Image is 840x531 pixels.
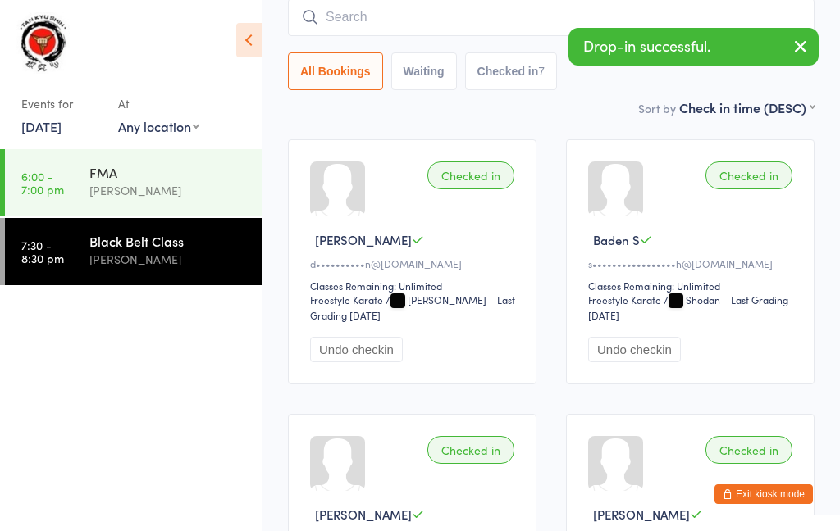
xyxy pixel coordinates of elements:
[310,337,403,362] button: Undo checkin
[588,279,797,293] div: Classes Remaining: Unlimited
[118,117,199,135] div: Any location
[427,436,514,464] div: Checked in
[638,100,676,116] label: Sort by
[315,231,412,248] span: [PERSON_NAME]
[593,231,640,248] span: Baden S
[310,279,519,293] div: Classes Remaining: Unlimited
[118,90,199,117] div: At
[588,337,681,362] button: Undo checkin
[588,293,661,306] div: Freestyle Karate
[705,436,792,464] div: Checked in
[714,484,813,504] button: Exit kiosk mode
[21,238,64,265] time: 7:30 - 8:30 pm
[89,250,248,269] div: [PERSON_NAME]
[89,163,248,181] div: FMA
[310,293,383,306] div: Freestyle Karate
[315,506,412,523] span: [PERSON_NAME]
[16,12,70,74] img: Tan Kyu Shin Martial Arts
[288,52,383,90] button: All Bookings
[593,506,690,523] span: [PERSON_NAME]
[5,149,262,216] a: 6:00 -7:00 pmFMA[PERSON_NAME]
[310,256,519,270] div: d••••••••••
[21,117,62,135] a: [DATE]
[21,90,102,117] div: Events for
[427,161,514,189] div: Checked in
[21,170,64,196] time: 6:00 - 7:00 pm
[5,218,262,285] a: 7:30 -8:30 pmBlack Belt Class[PERSON_NAME]
[588,256,797,270] div: s•••••••••••••••••
[89,232,248,250] div: Black Belt Class
[310,293,515,322] span: / [PERSON_NAME] – Last Grading [DATE]
[89,181,248,200] div: [PERSON_NAME]
[465,52,558,90] button: Checked in7
[705,161,792,189] div: Checked in
[538,65,545,78] div: 7
[679,98,815,116] div: Check in time (DESC)
[588,293,788,322] span: / Shodan – Last Grading [DATE]
[391,52,457,90] button: Waiting
[568,28,819,66] div: Drop-in successful.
